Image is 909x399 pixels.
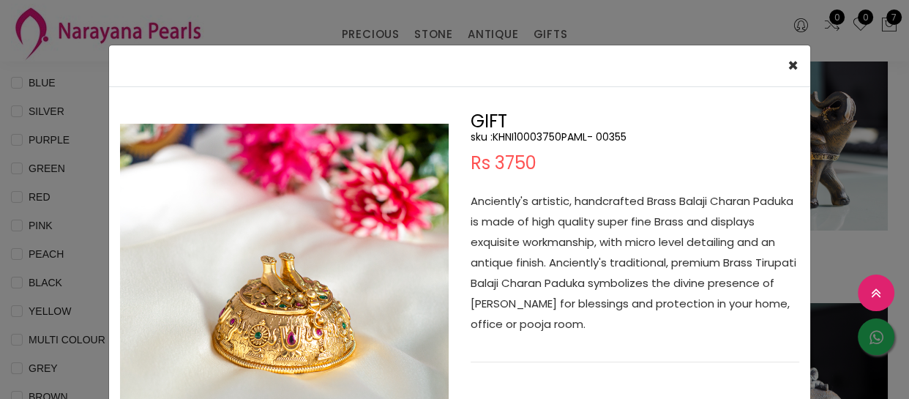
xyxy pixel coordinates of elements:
p: Anciently's artistic, handcrafted Brass Balaji Charan Paduka is made of high quality super fine B... [471,191,799,335]
span: Rs 3750 [471,154,536,172]
h5: sku : KHNI10003750PAML- 00355 [471,130,799,143]
h2: GIFT [471,113,799,130]
span: × [788,53,798,78]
